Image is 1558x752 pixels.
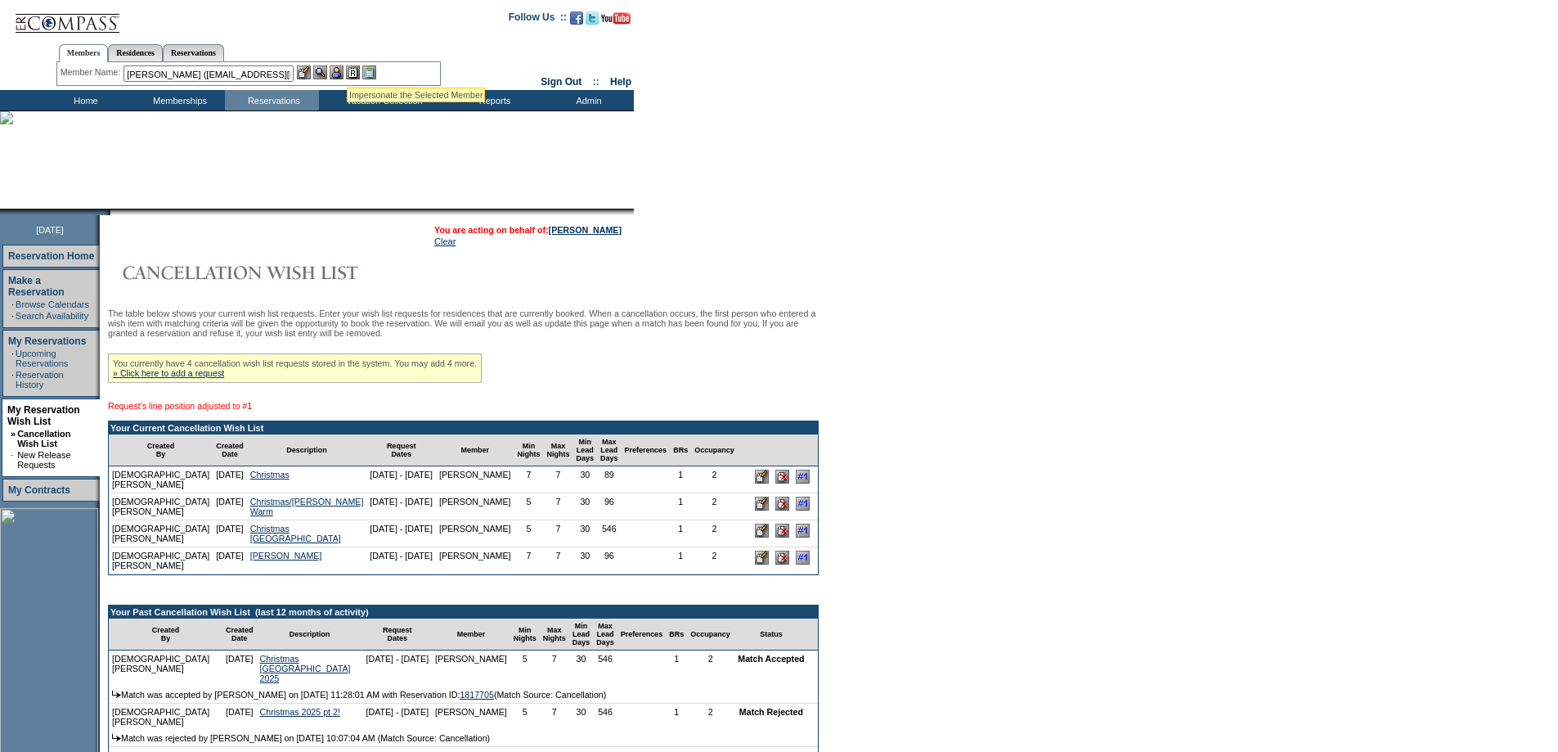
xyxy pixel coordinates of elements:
[691,520,738,547] td: 2
[112,734,121,741] img: arrow.gif
[432,619,510,651] td: Member
[8,250,94,262] a: Reservation Home
[687,619,734,651] td: Occupancy
[16,349,68,368] a: Upcoming Reservations
[514,466,544,493] td: 7
[593,651,617,687] td: 546
[593,76,599,88] span: ::
[16,299,89,309] a: Browse Calendars
[510,619,540,651] td: Min Nights
[109,730,818,747] td: Match was rejected by [PERSON_NAME] on [DATE] 10:07:04 AM (Match Source: Cancellation)
[11,450,16,470] td: ·
[775,470,789,484] input: Delete this Request
[691,493,738,520] td: 2
[755,551,769,565] input: Edit this Request
[109,435,213,466] td: Created By
[597,493,622,520] td: 96
[436,493,514,520] td: [PERSON_NAME]
[297,65,311,79] img: b_edit.gif
[514,493,544,520] td: 5
[432,651,510,687] td: [PERSON_NAME]
[544,435,573,466] td: Max Nights
[260,707,340,717] a: Christmas 2025 pt 2!
[593,704,617,730] td: 546
[597,547,622,574] td: 96
[796,497,810,511] input: Adjust this request's line position to #1
[601,12,631,25] img: Subscribe to our YouTube Channel
[109,606,818,619] td: Your Past Cancellation Wish List (last 12 months of activity)
[113,368,224,378] a: » Click here to add a request
[775,551,789,565] input: Delete this Request
[597,520,622,547] td: 546
[544,520,573,547] td: 7
[586,11,599,25] img: Follow us on Twitter
[313,65,327,79] img: View
[666,704,687,730] td: 1
[569,619,594,651] td: Min Lead Days
[108,401,252,411] span: Request's line position adjusted to #1
[370,524,433,534] nobr: [DATE] - [DATE]
[570,11,583,25] img: Become our fan on Facebook
[540,704,569,730] td: 7
[514,435,544,466] td: Min Nights
[349,90,483,100] div: Impersonate the Selected Member
[250,497,364,516] a: Christmas/[PERSON_NAME] Warm
[247,435,367,466] td: Description
[601,16,631,26] a: Subscribe to our YouTube Channel
[366,707,429,717] nobr: [DATE] - [DATE]
[755,524,769,538] input: Edit this Request
[363,619,433,651] td: Request Dates
[112,691,121,698] img: arrow.gif
[436,547,514,574] td: [PERSON_NAME]
[213,520,247,547] td: [DATE]
[570,16,583,26] a: Become our fan on Facebook
[11,349,14,368] td: ·
[109,466,213,493] td: [DEMOGRAPHIC_DATA][PERSON_NAME]
[370,497,433,507] nobr: [DATE] - [DATE]
[366,654,429,664] nobr: [DATE] - [DATE]
[7,404,80,427] a: My Reservation Wish List
[573,493,598,520] td: 30
[738,654,804,664] nobr: Match Accepted
[775,497,789,511] input: Delete this Request
[225,90,319,110] td: Reservations
[108,44,163,61] a: Residences
[370,470,433,480] nobr: [DATE] - [DATE]
[109,520,213,547] td: [DEMOGRAPHIC_DATA][PERSON_NAME]
[17,429,70,448] a: Cancellation Wish List
[330,65,343,79] img: Impersonate
[796,551,810,565] input: Adjust this request's line position to #1
[544,466,573,493] td: 7
[544,547,573,574] td: 7
[319,90,446,110] td: Vacation Collection
[11,299,14,309] td: ·
[346,65,360,79] img: Reservations
[109,547,213,574] td: [DEMOGRAPHIC_DATA][PERSON_NAME]
[666,619,687,651] td: BRs
[514,547,544,574] td: 7
[670,520,691,547] td: 1
[362,65,376,79] img: b_calculator.gif
[622,435,671,466] td: Preferences
[105,209,110,215] img: promoShadowLeftCorner.gif
[16,311,88,321] a: Search Availability
[739,707,803,717] nobr: Match Rejected
[8,484,70,496] a: My Contracts
[370,551,433,561] nobr: [DATE] - [DATE]
[691,547,738,574] td: 2
[670,466,691,493] td: 1
[755,470,769,484] input: Edit this Request
[8,335,86,347] a: My Reservations
[109,619,222,651] td: Created By
[573,435,598,466] td: Min Lead Days
[796,470,810,484] input: Adjust this request's line position to #1
[670,435,691,466] td: BRs
[11,370,14,390] td: ·
[573,547,598,574] td: 30
[222,619,257,651] td: Created Date
[250,470,290,480] a: Christmas
[436,520,514,547] td: [PERSON_NAME]
[37,90,131,110] td: Home
[670,493,691,520] td: 1
[540,651,569,687] td: 7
